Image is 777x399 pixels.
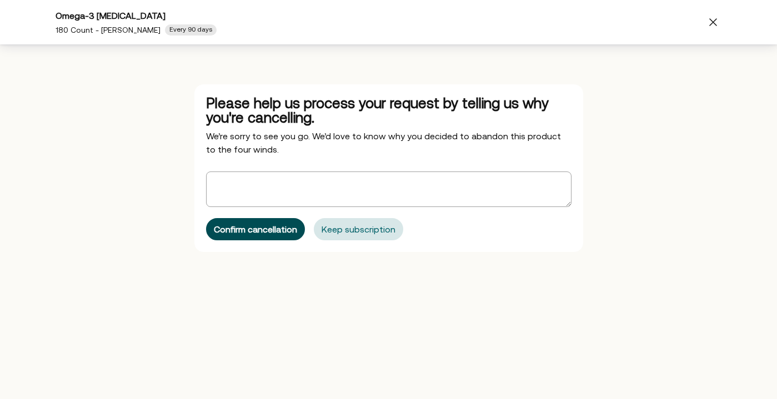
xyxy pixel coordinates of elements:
span: 180 Count - [PERSON_NAME] [56,26,161,34]
span: Every 90 days [169,26,212,34]
button: Confirm cancellation [206,218,305,240]
div: Please help us process your request by telling us why you're cancelling. [206,96,572,125]
div: Confirm cancellation [214,225,297,234]
div: Keep subscription [322,225,395,234]
button: Keep subscription [314,218,403,240]
span: Omega-3 [MEDICAL_DATA] [56,11,166,21]
span: We’re sorry to see you go. We’d love to know why you decided to abandon this product to the four ... [206,131,561,154]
